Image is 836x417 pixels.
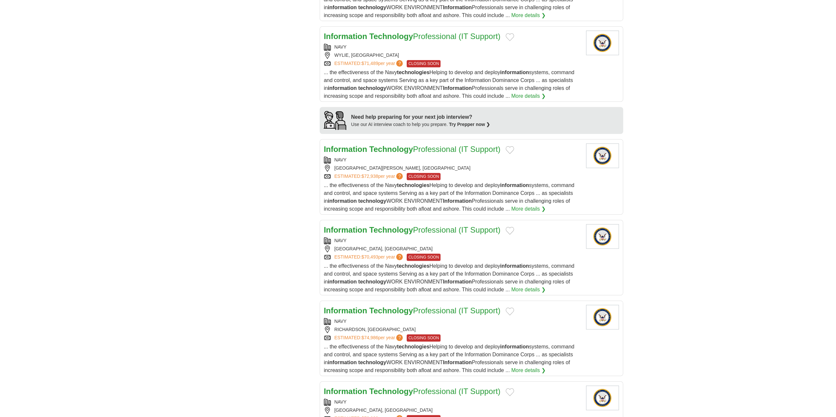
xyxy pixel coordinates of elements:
strong: Information [443,85,472,91]
strong: Information [324,145,367,154]
strong: information [328,360,357,365]
strong: information [500,344,529,349]
a: ESTIMATED:$72,938per year? [334,173,404,180]
strong: technology [358,5,386,10]
button: Add to favorite jobs [506,227,514,235]
a: NAVY [334,157,347,162]
span: $70,493 [361,254,378,260]
span: $72,938 [361,174,378,179]
strong: technology [358,85,386,91]
a: NAVY [334,319,347,324]
strong: Information [443,279,472,284]
span: ? [396,334,403,341]
strong: information [328,5,357,10]
strong: information [328,198,357,204]
a: NAVY [334,399,347,405]
strong: technologies [397,70,429,75]
strong: Information [324,32,367,41]
a: More details ❯ [511,366,546,374]
strong: Information [324,306,367,315]
button: Add to favorite jobs [506,146,514,154]
span: ... the effectiveness of the Navy Helping to develop and deploy systems, command and control, and... [324,263,575,292]
strong: Technology [369,145,413,154]
strong: Information [443,5,472,10]
strong: technology [358,360,386,365]
a: More details ❯ [511,205,546,213]
img: U.S. Navy logo [586,224,619,249]
span: $74,986 [361,335,378,340]
strong: Technology [369,387,413,396]
strong: information [500,182,529,188]
strong: information [328,279,357,284]
div: [GEOGRAPHIC_DATA], [GEOGRAPHIC_DATA] [324,407,581,414]
button: Add to favorite jobs [506,388,514,396]
strong: Information [324,225,367,234]
a: ESTIMATED:$70,493per year? [334,254,404,261]
strong: technologies [397,182,429,188]
div: WYLIE, [GEOGRAPHIC_DATA] [324,52,581,59]
span: ? [396,60,403,67]
a: More details ❯ [511,286,546,294]
span: CLOSING SOON [407,254,441,261]
a: Information TechnologyProfessional (IT Support) [324,225,501,234]
span: $71,489 [361,61,378,66]
strong: Technology [369,306,413,315]
img: U.S. Navy logo [586,31,619,55]
strong: Technology [369,32,413,41]
span: ? [396,254,403,260]
a: Information TechnologyProfessional (IT Support) [324,32,501,41]
strong: Technology [369,225,413,234]
span: ... the effectiveness of the Navy Helping to develop and deploy systems, command and control, and... [324,70,575,99]
strong: Information [443,198,472,204]
img: U.S. Navy logo [586,386,619,410]
span: ... the effectiveness of the Navy Helping to develop and deploy systems, command and control, and... [324,344,575,373]
strong: technology [358,279,386,284]
a: More details ❯ [511,11,546,19]
a: Try Prepper now ❯ [449,122,490,127]
a: Information TechnologyProfessional (IT Support) [324,306,501,315]
span: CLOSING SOON [407,173,441,180]
strong: Information [324,387,367,396]
strong: information [500,70,529,75]
a: NAVY [334,44,347,50]
span: CLOSING SOON [407,334,441,342]
a: ESTIMATED:$71,489per year? [334,60,404,67]
div: [GEOGRAPHIC_DATA][PERSON_NAME], [GEOGRAPHIC_DATA] [324,165,581,172]
div: Use our AI interview coach to help you prepare. [351,121,490,128]
a: Information TechnologyProfessional (IT Support) [324,387,501,396]
img: U.S. Navy logo [586,305,619,329]
strong: information [328,85,357,91]
div: Need help preparing for your next job interview? [351,113,490,121]
span: ? [396,173,403,179]
a: ESTIMATED:$74,986per year? [334,334,404,342]
strong: technologies [397,344,429,349]
div: [GEOGRAPHIC_DATA], [GEOGRAPHIC_DATA] [324,245,581,252]
span: CLOSING SOON [407,60,441,67]
a: Information TechnologyProfessional (IT Support) [324,145,501,154]
strong: Information [443,360,472,365]
strong: information [500,263,529,269]
strong: technology [358,198,386,204]
strong: technologies [397,263,429,269]
div: RICHARDSON, [GEOGRAPHIC_DATA] [324,326,581,333]
span: ... the effectiveness of the Navy Helping to develop and deploy systems, command and control, and... [324,182,575,212]
a: NAVY [334,238,347,243]
button: Add to favorite jobs [506,307,514,315]
a: More details ❯ [511,92,546,100]
img: U.S. Navy logo [586,143,619,168]
button: Add to favorite jobs [506,33,514,41]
